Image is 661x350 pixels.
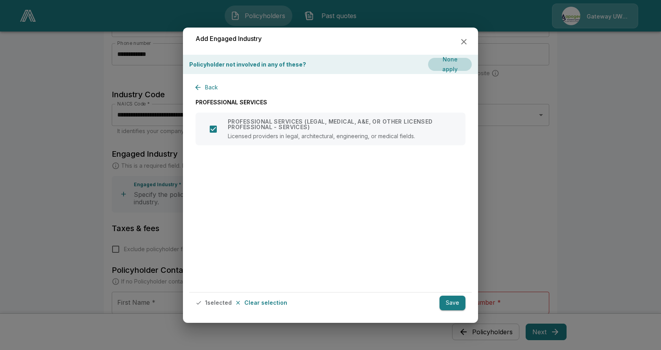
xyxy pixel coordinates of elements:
[439,296,465,310] button: Save
[244,300,287,306] p: Clear selection
[205,300,232,306] p: 1 selected
[196,98,465,106] p: PROFESSIONAL SERVICES
[428,58,472,71] button: None apply
[228,119,456,130] p: PROFESSIONAL SERVICES (LEGAL, MEDICAL, A&E, OR OTHER LICENSED PROFESSIONAL - SERVICES)
[196,34,262,44] h6: Add Engaged Industry
[228,133,456,139] p: Licensed providers in legal, architectural, engineering, or medical fields.
[189,60,306,69] p: Policyholder not involved in any of these?
[196,80,221,95] button: Back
